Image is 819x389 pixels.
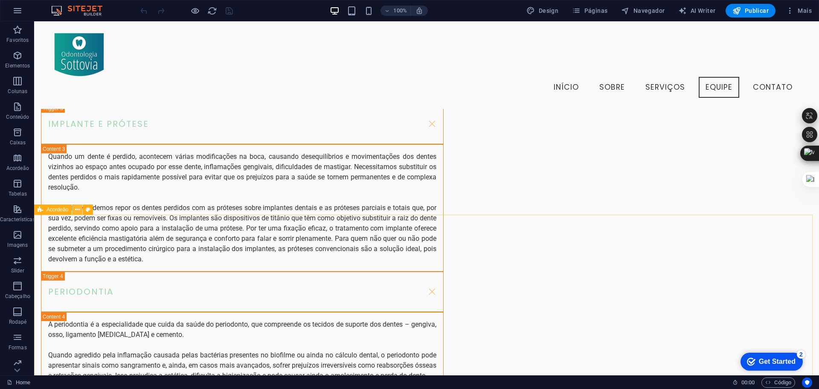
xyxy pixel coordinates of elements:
span: : [747,379,749,386]
div: 2 [63,2,72,10]
span: Design [526,6,558,15]
p: Conteúdo [6,114,29,120]
img: Editor Logo [49,6,113,16]
i: Recarregar página [207,6,217,16]
button: Design [523,4,562,18]
span: Navegador [621,6,665,15]
button: AI Writer [675,4,719,18]
i: Ao redimensionar, ajusta automaticamente o nível de zoom para caber no dispositivo escolhido. [415,7,423,15]
p: Elementos [5,62,30,69]
div: Design (Ctrl+Alt+Y) [523,4,562,18]
p: Imagens [7,242,28,249]
div: Get Started 2 items remaining, 60% complete [7,4,69,22]
button: Código [761,377,795,388]
span: Publicar [732,6,769,15]
p: Caixas [10,139,26,146]
p: Slider [11,267,24,274]
button: Navegador [618,4,668,18]
button: Publicar [726,4,775,18]
p: Colunas [8,88,27,95]
span: Mais [786,6,812,15]
p: Formas [9,344,27,351]
h6: Tempo de sessão [732,377,755,388]
div: Get Started [25,9,62,17]
button: Clique aqui para sair do modo de visualização e continuar editando [190,6,200,16]
p: Tabelas [9,190,27,197]
p: Cabeçalho [5,293,30,300]
h6: 100% [393,6,407,16]
button: Usercentrics [802,377,812,388]
button: Mais [782,4,815,18]
span: 00 00 [741,377,755,388]
p: Rodapé [9,319,27,325]
button: Páginas [569,4,611,18]
a: Clique para cancelar a seleção. Clique duas vezes para abrir as Páginas [7,377,30,388]
span: Páginas [572,6,607,15]
span: Acordeão [46,207,68,212]
button: reload [207,6,217,16]
span: AI Writer [678,6,715,15]
span: Código [765,377,791,388]
p: Acordeão [6,165,29,172]
p: Favoritos [6,37,29,44]
button: 100% [380,6,411,16]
